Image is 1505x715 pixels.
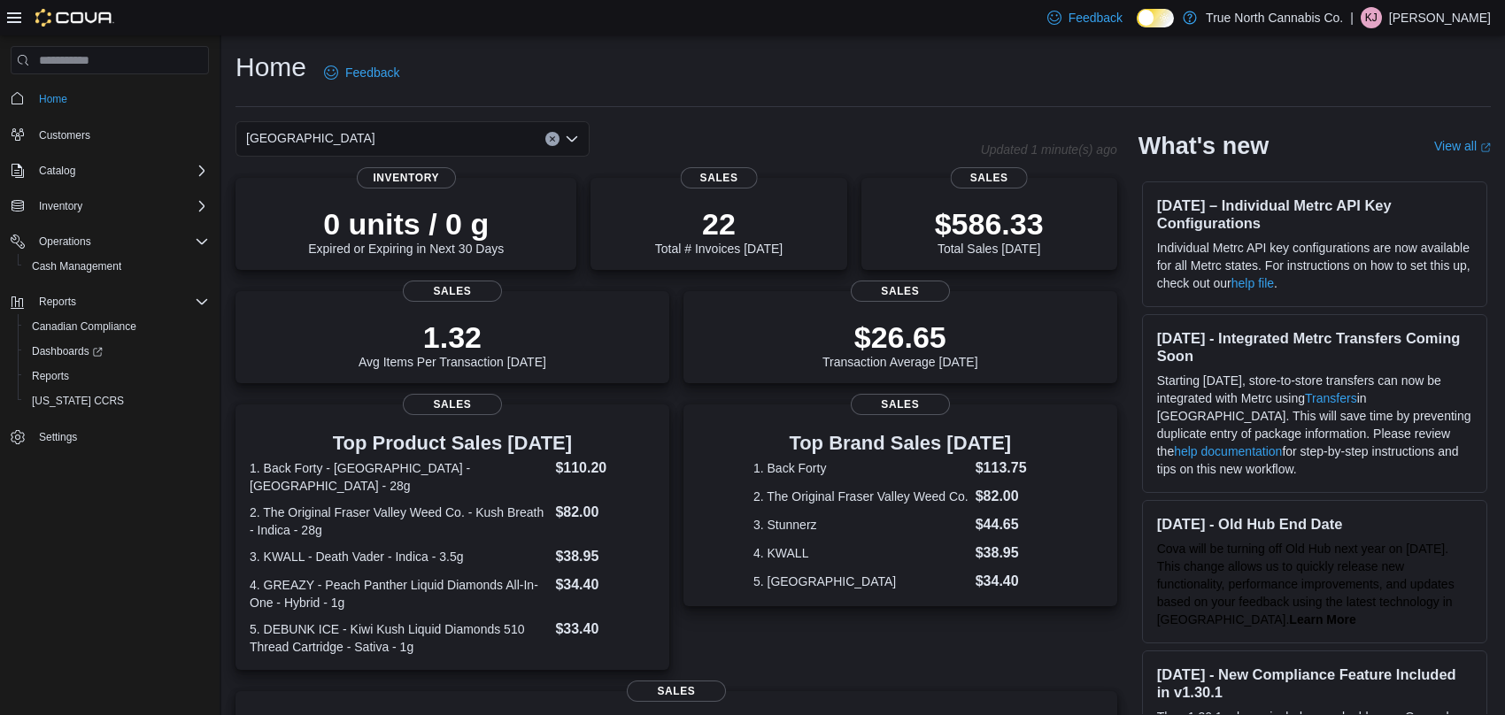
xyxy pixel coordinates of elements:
[4,85,216,111] button: Home
[1480,142,1491,153] svg: External link
[18,254,216,279] button: Cash Management
[1305,391,1357,405] a: Transfers
[25,365,209,387] span: Reports
[935,206,1044,242] p: $586.33
[250,620,548,656] dt: 5. DEBUNK ICE - Kiwi Kush Liquid Diamonds 510 Thread Cartridge - Sativa - 1g
[753,433,1047,454] h3: Top Brand Sales [DATE]
[11,78,209,496] nav: Complex example
[1434,139,1491,153] a: View allExternal link
[25,256,128,277] a: Cash Management
[39,430,77,444] span: Settings
[4,424,216,450] button: Settings
[753,516,969,534] dt: 3. Stunnerz
[976,486,1047,507] dd: $82.00
[4,158,216,183] button: Catalog
[39,199,82,213] span: Inventory
[359,319,546,369] div: Avg Items Per Transaction [DATE]
[250,504,548,539] dt: 2. The Original Fraser Valley Weed Co. - Kush Breath - Indica - 28g
[1137,9,1174,27] input: Dark Mode
[39,128,90,142] span: Customers
[1138,132,1269,160] h2: What's new
[1157,196,1472,232] h3: [DATE] – Individual Metrc API Key Configurations
[32,369,69,383] span: Reports
[18,388,216,413] button: [US_STATE] CCRS
[25,390,131,411] a: [US_STATE] CCRS
[357,167,456,188] span: Inventory
[555,546,654,567] dd: $38.95
[1157,372,1472,478] p: Starting [DATE], store-to-store transfers can now be integrated with Metrc using in [GEOGRAPHIC_D...
[25,316,209,337] span: Canadian Compliance
[32,259,121,273] span: Cash Management
[1361,7,1382,28] div: Keelin Jefkins
[32,426,209,448] span: Settings
[655,206,783,242] p: 22
[1174,444,1282,458] a: help documentation
[32,231,209,252] span: Operations
[25,341,209,362] span: Dashboards
[250,576,548,611] dt: 4. GREAZY - Peach Panther Liquid Diamonds All-In-One - Hybrid - 1g
[4,122,216,148] button: Customers
[250,459,548,495] dt: 1. Back Forty - [GEOGRAPHIC_DATA] - [GEOGRAPHIC_DATA] - 28g
[32,196,89,217] button: Inventory
[39,295,76,309] span: Reports
[35,9,114,27] img: Cova
[39,164,75,178] span: Catalog
[308,206,504,242] p: 0 units / 0 g
[18,339,216,364] a: Dashboards
[4,289,216,314] button: Reports
[25,316,143,337] a: Canadian Compliance
[1137,27,1138,28] span: Dark Mode
[555,574,654,596] dd: $34.40
[25,365,76,387] a: Reports
[981,142,1117,157] p: Updated 1 minute(s) ago
[1069,9,1123,27] span: Feedback
[25,256,209,277] span: Cash Management
[32,291,209,312] span: Reports
[1157,665,1472,701] h3: [DATE] - New Compliance Feature Included in v1.30.1
[1389,7,1491,28] p: [PERSON_NAME]
[4,229,216,254] button: Operations
[32,196,209,217] span: Inventory
[39,234,91,249] span: Operations
[976,514,1047,535] dd: $44.65
[32,88,74,110] a: Home
[32,394,124,408] span: [US_STATE] CCRS
[1157,515,1472,533] h3: [DATE] - Old Hub End Date
[18,364,216,388] button: Reports
[308,206,504,256] div: Expired or Expiring in Next 30 Days
[32,231,98,252] button: Operations
[1157,542,1455,627] span: Cova will be turning off Old Hub next year on [DATE]. This change allows us to quickly release ne...
[250,433,655,454] h3: Top Product Sales [DATE]
[403,394,502,415] span: Sales
[235,50,306,85] h1: Home
[1206,7,1343,28] p: True North Cannabis Co.
[403,281,502,302] span: Sales
[359,319,546,355] p: 1.32
[246,127,375,149] span: [GEOGRAPHIC_DATA]
[753,544,969,562] dt: 4. KWALL
[4,194,216,219] button: Inventory
[1157,329,1472,365] h3: [DATE] - Integrated Metrc Transfers Coming Soon
[32,291,83,312] button: Reports
[32,125,97,146] a: Customers
[39,92,67,106] span: Home
[822,319,978,369] div: Transaction Average [DATE]
[935,206,1044,256] div: Total Sales [DATE]
[317,55,406,90] a: Feedback
[1365,7,1378,28] span: KJ
[951,167,1028,188] span: Sales
[976,571,1047,592] dd: $34.40
[1350,7,1354,28] p: |
[32,160,209,181] span: Catalog
[250,548,548,565] dt: 3. KWALL - Death Vader - Indica - 3.5g
[753,459,969,477] dt: 1. Back Forty
[32,427,84,448] a: Settings
[851,281,950,302] span: Sales
[32,319,136,334] span: Canadian Compliance
[565,132,579,146] button: Open list of options
[976,542,1047,564] dd: $38.95
[1289,612,1355,627] a: Learn More
[976,457,1047,479] dd: $113.75
[18,314,216,339] button: Canadian Compliance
